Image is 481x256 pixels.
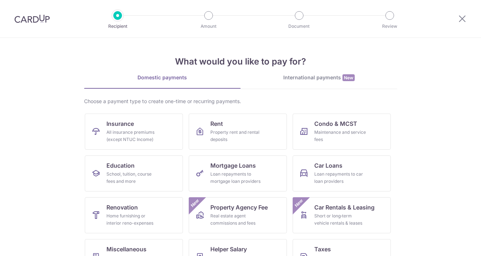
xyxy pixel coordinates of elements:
[293,155,391,191] a: Car LoansLoan repayments to car loan providers
[314,212,366,227] div: Short or long‑term vehicle rentals & leases
[293,197,391,233] a: Car Rentals & LeasingShort or long‑term vehicle rentals & leasesNew
[314,171,366,185] div: Loan repayments to car loan providers
[293,114,391,150] a: Condo & MCSTMaintenance and service fees
[85,114,183,150] a: InsuranceAll insurance premiums (except NTUC Income)
[106,119,134,128] span: Insurance
[85,197,183,233] a: RenovationHome furnishing or interior reno-expenses
[106,203,138,212] span: Renovation
[106,171,158,185] div: School, tuition, course fees and more
[314,129,366,143] div: Maintenance and service fees
[314,161,342,170] span: Car Loans
[342,74,355,81] span: New
[210,129,262,143] div: Property rent and rental deposits
[314,203,375,212] span: Car Rentals & Leasing
[106,245,147,253] span: Miscellaneous
[210,171,262,185] div: Loan repayments to mortgage loan providers
[84,98,397,105] div: Choose a payment type to create one-time or recurring payments.
[363,23,416,30] p: Review
[241,74,397,81] div: International payments
[189,197,287,233] a: Property Agency FeeReal estate agent commissions and feesNew
[106,161,135,170] span: Education
[84,74,241,81] div: Domestic payments
[210,245,247,253] span: Helper Salary
[189,197,201,209] span: New
[210,119,223,128] span: Rent
[189,114,287,150] a: RentProperty rent and rental deposits
[210,212,262,227] div: Real estate agent commissions and fees
[272,23,326,30] p: Document
[106,212,158,227] div: Home furnishing or interior reno-expenses
[314,245,331,253] span: Taxes
[293,197,305,209] span: New
[210,203,268,212] span: Property Agency Fee
[189,155,287,191] a: Mortgage LoansLoan repayments to mortgage loan providers
[106,129,158,143] div: All insurance premiums (except NTUC Income)
[182,23,235,30] p: Amount
[314,119,357,128] span: Condo & MCST
[210,161,256,170] span: Mortgage Loans
[91,23,144,30] p: Recipient
[84,55,397,68] h4: What would you like to pay for?
[85,155,183,191] a: EducationSchool, tuition, course fees and more
[14,14,50,23] img: CardUp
